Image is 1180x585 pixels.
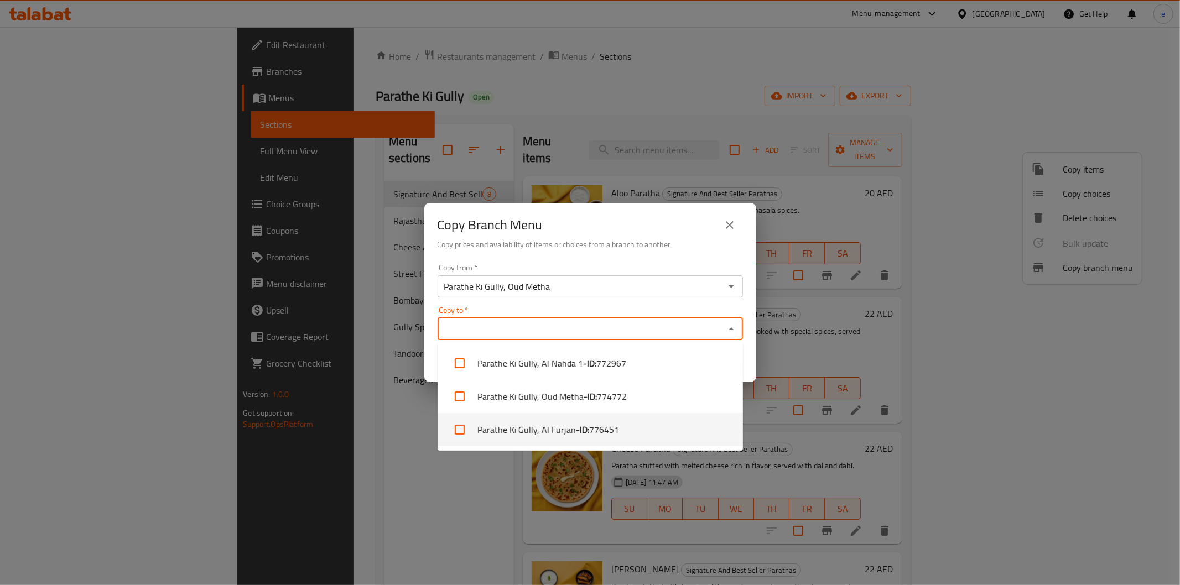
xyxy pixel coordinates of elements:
button: Close [724,321,739,337]
h2: Copy Branch Menu [438,216,543,234]
li: Parathe Ki Gully, Al Nahda 1 [438,347,743,380]
b: - ID: [584,390,597,403]
li: Parathe Ki Gully, Al Furjan [438,413,743,446]
button: close [716,212,743,238]
span: 776451 [589,423,619,436]
b: - ID: [583,357,596,370]
b: - ID: [576,423,589,436]
span: 774772 [597,390,627,403]
h6: Copy prices and availability of items or choices from a branch to another [438,238,743,250]
span: 772967 [596,357,626,370]
li: Parathe Ki Gully, Oud Metha [438,380,743,413]
button: Open [724,279,739,294]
